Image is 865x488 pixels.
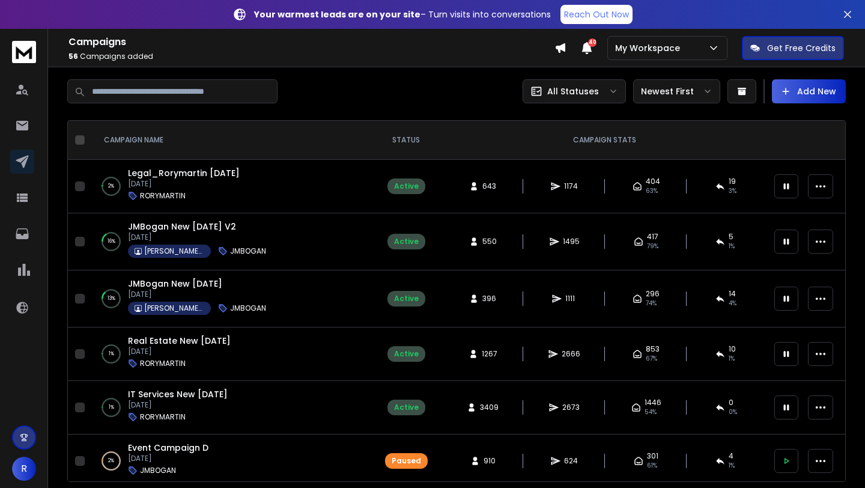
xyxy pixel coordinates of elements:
span: 1 % [729,461,735,471]
p: My Workspace [615,42,685,54]
a: Real Estate New [DATE] [128,335,231,347]
th: CAMPAIGN NAME [90,121,370,160]
p: [PERSON_NAME]'s Workspace [144,303,204,313]
span: 63 % [646,186,658,196]
span: 61 % [647,461,657,471]
button: Newest First [633,79,720,103]
td: 1%IT Services New [DATE][DATE]RORYMARTIN [90,381,370,435]
span: 56 [68,51,78,61]
div: Active [394,181,419,191]
div: Active [394,237,419,246]
span: 1495 [563,237,580,246]
p: JMBOGAN [140,466,176,475]
p: 1 % [109,348,114,360]
span: 301 [647,451,658,461]
p: [DATE] [128,290,266,299]
span: 3409 [480,403,499,412]
p: RORYMARTIN [140,359,186,368]
span: 40 [588,38,596,47]
span: 1174 [564,181,578,191]
td: 13%JMBogan New [DATE][DATE][PERSON_NAME]'s WorkspaceJMBOGAN [90,270,370,328]
p: JMBOGAN [230,246,266,256]
td: 1%Real Estate New [DATE][DATE]RORYMARTIN [90,328,370,381]
span: 550 [482,237,497,246]
p: [DATE] [128,400,228,410]
span: 67 % [646,354,657,364]
p: RORYMARTIN [140,412,186,422]
p: [DATE] [128,179,240,189]
p: – Turn visits into conversations [254,8,551,20]
a: Legal_Rorymartin [DATE] [128,167,240,179]
p: [PERSON_NAME]'s Workspace [144,246,204,256]
span: 74 % [646,299,657,308]
span: 1446 [645,398,661,407]
span: 643 [482,181,496,191]
img: logo [12,41,36,63]
span: 1111 [565,294,577,303]
div: Active [394,403,419,412]
span: 10 [729,344,736,354]
div: Active [394,294,419,303]
a: Event Campaign D [128,442,208,454]
span: 79 % [647,242,658,251]
p: 16 % [108,236,115,248]
a: JMBogan New [DATE] V2 [128,221,236,233]
th: STATUS [370,121,442,160]
span: 1 % [729,242,735,251]
p: Reach Out Now [564,8,629,20]
div: Active [394,349,419,359]
a: Reach Out Now [560,5,633,24]
span: 0 [729,398,733,407]
span: 853 [646,344,660,354]
a: JMBogan New [DATE] [128,278,222,290]
div: Paused [392,456,421,466]
span: 3 % [729,186,736,196]
span: 2666 [562,349,580,359]
button: R [12,457,36,481]
p: Get Free Credits [767,42,836,54]
span: 54 % [645,407,657,417]
span: 4 % [729,299,736,308]
p: JMBOGAN [230,303,266,313]
span: 910 [484,456,496,466]
button: Get Free Credits [742,36,844,60]
p: RORYMARTIN [140,191,186,201]
th: CAMPAIGN STATS [442,121,767,160]
span: 4 [729,451,733,461]
h1: Campaigns [68,35,554,49]
p: [DATE] [128,347,231,356]
button: Add New [772,79,846,103]
span: 14 [729,289,736,299]
td: 2%Event Campaign D[DATE]JMBOGAN [90,435,370,488]
td: 16%JMBogan New [DATE] V2[DATE][PERSON_NAME]'s WorkspaceJMBOGAN [90,213,370,270]
a: IT Services New [DATE] [128,388,228,400]
p: [DATE] [128,454,208,463]
p: Campaigns added [68,52,554,61]
span: 396 [482,294,496,303]
p: 2 % [108,180,114,192]
span: 19 [729,177,736,186]
span: 404 [646,177,660,186]
p: 2 % [108,455,114,467]
p: [DATE] [128,233,266,242]
span: 417 [647,232,658,242]
span: 1 % [729,354,735,364]
strong: Your warmest leads are on your site [254,8,420,20]
span: 2673 [562,403,580,412]
span: 296 [646,289,660,299]
span: 5 [729,232,733,242]
span: 624 [564,456,578,466]
p: 13 % [108,293,115,305]
p: All Statuses [547,85,599,97]
span: 0 % [729,407,737,417]
p: 1 % [109,401,114,413]
span: 1267 [482,349,497,359]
